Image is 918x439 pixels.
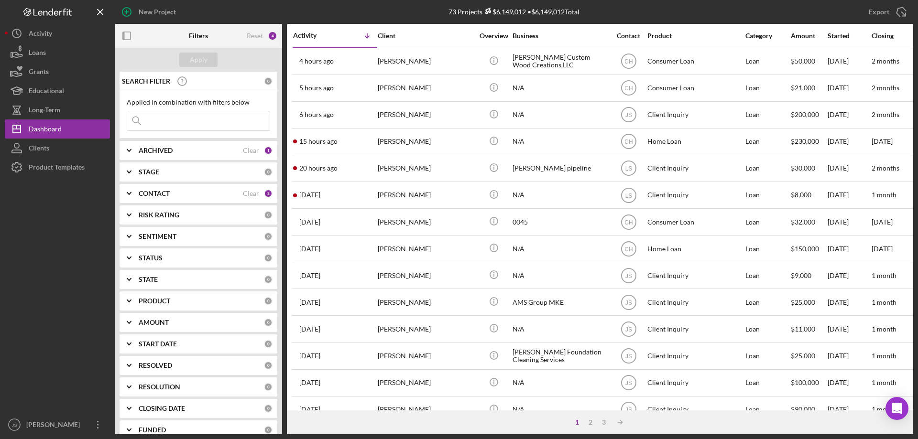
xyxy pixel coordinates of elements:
div: 3 [597,418,611,426]
time: 2025-09-11 18:17 [299,218,320,226]
button: Dashboard [5,119,110,139]
button: Educational [5,81,110,100]
div: Loan [745,263,790,288]
div: N/A [513,397,608,422]
div: 1 [264,146,273,155]
div: Loan [745,75,790,101]
div: N/A [513,316,608,342]
text: CH [624,246,633,252]
div: Client Inquiry [647,316,743,342]
div: Client Inquiry [647,156,743,181]
div: [PERSON_NAME] [378,129,473,154]
div: [PERSON_NAME] [378,370,473,396]
span: $21,000 [791,84,815,92]
div: Product [647,32,743,40]
div: 0 [264,275,273,284]
div: Apply [190,53,208,67]
div: N/A [513,75,608,101]
div: [PERSON_NAME] [378,75,473,101]
text: CH [624,139,633,145]
div: N/A [513,102,608,128]
text: JS [625,272,632,279]
time: 2025-09-08 15:06 [299,379,320,386]
div: Consumer Loan [647,49,743,74]
div: Loan [745,316,790,342]
div: 0 [264,168,273,176]
div: 0 [264,340,273,348]
text: JS [625,407,632,413]
div: N/A [513,182,608,208]
b: STAGE [139,168,159,176]
div: Overview [476,32,512,40]
span: $25,000 [791,352,815,360]
div: [DATE] [828,182,871,208]
time: [DATE] [872,245,893,253]
div: [PERSON_NAME] [378,49,473,74]
span: $32,000 [791,218,815,226]
div: Loan [745,49,790,74]
button: Loans [5,43,110,62]
div: [DATE] [828,263,871,288]
time: 1 month [872,191,896,199]
span: $100,000 [791,378,819,386]
button: Export [859,2,913,21]
b: STATUS [139,254,163,262]
div: Business [513,32,608,40]
div: Loan [745,209,790,235]
div: Consumer Loan [647,75,743,101]
div: Client [378,32,473,40]
time: 2025-09-12 14:33 [299,111,334,118]
div: [PERSON_NAME] [378,316,473,342]
button: Product Templates [5,158,110,177]
div: [PERSON_NAME] [24,415,86,437]
time: 2025-09-12 16:04 [299,57,334,65]
div: Client Inquiry [647,370,743,396]
b: AMOUNT [139,319,169,326]
div: Client Inquiry [647,289,743,315]
time: 2025-09-10 17:18 [299,272,320,279]
div: Category [745,32,790,40]
time: 1 month [872,378,896,386]
text: LS [625,192,632,199]
time: 2025-09-12 04:51 [299,138,338,145]
text: JS [625,112,632,118]
div: 0 [264,361,273,370]
time: 1 month [872,405,896,413]
div: Grants [29,62,49,84]
div: N/A [513,129,608,154]
a: Clients [5,139,110,158]
div: [DATE] [828,370,871,396]
b: PRODUCT [139,297,170,305]
time: 1 month [872,352,896,360]
div: Educational [29,81,64,103]
div: Product Templates [29,158,85,179]
div: 2 [584,418,597,426]
div: Loans [29,43,46,64]
div: 73 Projects • $6,149,012 Total [448,8,579,16]
time: 2 months [872,57,899,65]
time: 2 months [872,110,899,118]
span: $50,000 [791,57,815,65]
div: [DATE] [828,289,871,315]
span: $8,000 [791,191,811,199]
div: $6,149,012 [482,8,526,16]
div: Long-Term [29,100,60,122]
div: Loan [745,129,790,154]
div: Loan [745,236,790,261]
div: AMS Group MKE [513,289,608,315]
div: [PERSON_NAME] [378,209,473,235]
div: Home Loan [647,236,743,261]
div: Applied in combination with filters below [127,98,270,106]
text: JS [625,380,632,386]
div: N/A [513,370,608,396]
b: FUNDED [139,426,166,434]
div: [DATE] [828,75,871,101]
time: 2025-09-12 00:32 [299,164,338,172]
div: [DATE] [828,316,871,342]
time: 2025-09-12 15:41 [299,84,334,92]
a: Long-Term [5,100,110,119]
div: Started [828,32,871,40]
b: START DATE [139,340,177,348]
